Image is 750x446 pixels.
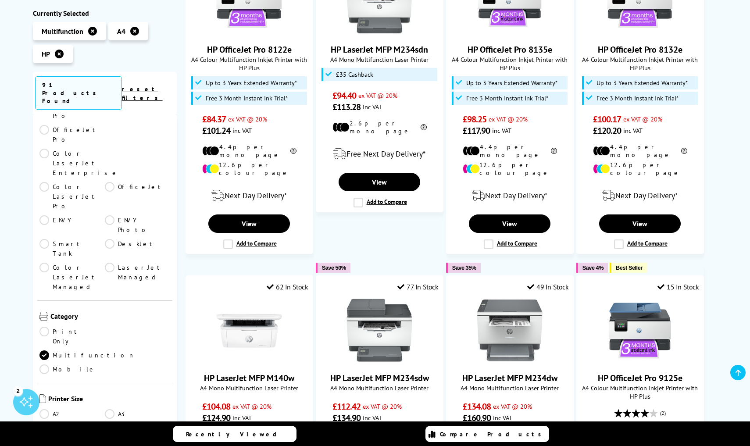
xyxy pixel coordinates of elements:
[593,143,687,159] li: 4.4p per mono page
[477,28,543,37] a: HP OfficeJet Pro 8135e
[660,405,666,421] span: (2)
[42,27,83,36] span: Multifunction
[202,143,296,159] li: 4.4p per mono page
[216,357,282,365] a: HP LaserJet MFP M140w
[596,79,688,86] span: Up to 3 Years Extended Warranty*
[39,125,105,144] a: OfficeJet Pro
[173,426,296,442] a: Recently Viewed
[39,263,105,292] a: Color LaserJet Managed
[593,161,687,177] li: 12.6p per colour page
[596,95,679,102] span: Free 3 Month Instant Ink Trial*
[452,264,476,271] span: Save 35%
[463,143,557,159] li: 4.4p per mono page
[466,95,548,102] span: Free 3 Month Instant Ink Trial*
[39,312,48,321] img: Category
[466,79,557,86] span: Up to 3 Years Extended Warranty*
[202,401,231,412] span: £104.08
[462,372,557,384] a: HP LaserJet MFP M234dw
[316,263,350,273] button: Save 50%
[493,414,512,422] span: inc VAT
[122,85,163,102] a: reset filters
[616,264,643,271] span: Best Seller
[607,28,673,37] a: HP OfficeJet Pro 8132e
[206,79,297,86] span: Up to 3 Years Extended Warranty*
[468,44,552,55] a: HP OfficeJet Pro 8135e
[33,9,177,18] div: Currently Selected
[463,161,557,177] li: 12.6p per colour page
[321,142,439,166] div: modal_delivery
[623,115,662,123] span: ex VAT @ 20%
[477,298,543,364] img: HP LaserJet MFP M234dw
[425,426,549,442] a: Compare Products
[186,430,286,438] span: Recently Viewed
[39,149,119,178] a: Color LaserJet Enterprise
[50,312,170,322] span: Category
[593,125,621,136] span: £120.20
[39,215,105,235] a: ENVY
[593,114,621,125] span: £100.17
[332,119,427,135] li: 2.6p per mono page
[581,384,699,400] span: A4 Colour Multifunction Inkjet Printer with HP Plus
[206,95,288,102] span: Free 3 Month Instant Ink Trial*
[190,384,308,392] span: A4 Mono Multifunction Laser Printer
[105,215,170,235] a: ENVY Photo
[484,239,537,249] label: Add to Compare
[598,44,682,55] a: HP OfficeJet Pro 8132e
[469,214,550,233] a: View
[321,55,439,64] span: A4 Mono Multifunction Laser Printer
[223,239,277,249] label: Add to Compare
[117,27,125,36] span: A4
[363,414,382,422] span: inc VAT
[451,183,569,208] div: modal_delivery
[332,401,361,412] span: £112.42
[322,264,346,271] span: Save 50%
[463,412,491,424] span: £160.90
[463,114,487,125] span: £98.25
[232,126,252,135] span: inc VAT
[607,357,673,365] a: HP OfficeJet Pro 9125e
[216,28,282,37] a: HP OfficeJet Pro 8122e
[190,183,308,208] div: modal_delivery
[598,372,682,384] a: HP OfficeJet Pro 9125e
[39,182,105,211] a: Color LaserJet Pro
[332,101,361,113] span: £113.28
[451,55,569,72] span: A4 Colour Multifunction Inkjet Printer with HP Plus
[440,430,546,438] span: Compare Products
[623,126,643,135] span: inc VAT
[493,402,532,410] span: ex VAT @ 20%
[354,198,407,207] label: Add to Compare
[48,394,170,405] span: Printer Size
[39,394,46,403] img: Printer Size
[610,263,647,273] button: Best Seller
[105,263,170,292] a: LaserJet Managed
[332,412,361,424] span: £134.90
[451,384,569,392] span: A4 Mono Multifunction Laser Printer
[105,409,170,419] a: A3
[581,55,699,72] span: A4 Colour Multifunction Inkjet Printer with HP Plus
[607,298,673,364] img: HP OfficeJet Pro 9125e
[446,263,481,273] button: Save 35%
[358,91,397,100] span: ex VAT @ 20%
[614,239,668,249] label: Add to Compare
[397,282,438,291] div: 77 In Stock
[202,412,231,424] span: £124.90
[477,357,543,365] a: HP LaserJet MFP M234dw
[202,125,231,136] span: £101.24
[202,114,226,125] span: £84.37
[346,298,412,364] img: HP LaserJet MFP M234sdw
[35,76,122,110] span: 91 Products Found
[267,282,308,291] div: 62 In Stock
[105,182,170,211] a: OfficeJet
[331,44,428,55] a: HP LaserJet MFP M234sdn
[190,55,308,72] span: A4 Colour Multifunction Inkjet Printer with HP Plus
[330,372,429,384] a: HP LaserJet MFP M234sdw
[228,115,267,123] span: ex VAT @ 20%
[363,103,382,111] span: inc VAT
[363,402,402,410] span: ex VAT @ 20%
[321,384,439,392] span: A4 Mono Multifunction Laser Printer
[13,386,23,396] div: 2
[39,327,105,346] a: Print Only
[39,364,105,374] a: Mobile
[216,298,282,364] img: HP LaserJet MFP M140w
[346,28,412,37] a: HP LaserJet MFP M234sdn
